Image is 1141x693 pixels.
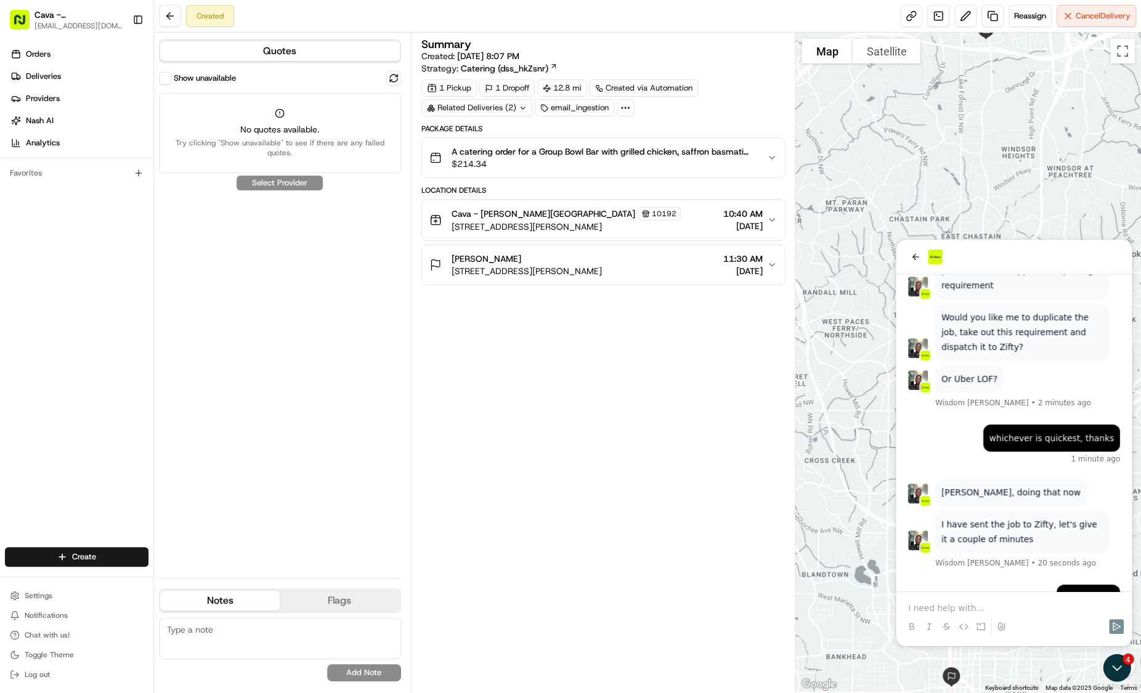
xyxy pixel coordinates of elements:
[35,21,123,31] button: [EMAIL_ADDRESS][DOMAIN_NAME]
[723,220,762,232] span: [DATE]
[25,591,52,601] span: Settings
[5,607,148,624] button: Notifications
[5,163,148,183] div: Favorites
[461,62,548,75] span: Catering (dss_hkZsnr)
[1120,684,1137,691] a: Terms
[421,79,477,97] div: 1 Pickup
[421,62,558,75] div: Strategy:
[5,5,128,34] button: Cava - [PERSON_NAME][GEOGRAPHIC_DATA][EMAIL_ADDRESS][DOMAIN_NAME]
[174,73,236,84] label: Show unavailable
[452,265,602,277] span: [STREET_ADDRESS][PERSON_NAME]
[167,123,393,136] span: No quotes available.
[798,676,839,692] a: Open this area in Google Maps (opens a new window)
[452,208,635,220] span: Cava - [PERSON_NAME][GEOGRAPHIC_DATA]
[590,79,698,97] a: Created via Automation
[537,79,587,97] div: 12.8 mi
[422,245,785,285] button: [PERSON_NAME][STREET_ADDRESS][PERSON_NAME]11:30 AM[DATE]
[452,145,758,158] span: A catering order for a Group Bowl Bar with grilled chicken, saffron basmati white rice, various f...
[160,591,280,610] button: Notes
[26,93,60,104] span: Providers
[723,253,762,265] span: 11:30 AM
[5,666,148,683] button: Log out
[25,630,70,640] span: Chat with us!
[452,253,521,265] span: [PERSON_NAME]
[723,265,762,277] span: [DATE]
[723,208,762,220] span: 10:40 AM
[26,71,61,82] span: Deliveries
[25,610,68,620] span: Notifications
[452,221,681,233] span: [STREET_ADDRESS][PERSON_NAME]
[5,547,148,567] button: Create
[280,591,399,610] button: Flags
[798,676,839,692] img: Google
[421,185,786,195] div: Location Details
[72,551,96,562] span: Create
[1046,684,1113,691] span: Map data ©2025 Google
[26,137,60,148] span: Analytics
[802,39,852,63] button: Show street map
[5,646,148,663] button: Toggle Theme
[652,209,676,219] span: 10192
[1102,652,1135,686] iframe: Open customer support
[852,39,920,63] button: Show satellite imagery
[461,62,558,75] a: Catering (dss_hkZsnr)
[535,99,614,116] div: email_ingestion
[35,9,123,21] button: Cava - [PERSON_NAME][GEOGRAPHIC_DATA]
[422,138,785,177] button: A catering order for a Group Bowl Bar with grilled chicken, saffron basmati white rice, various f...
[25,650,74,660] span: Toggle Theme
[5,89,153,108] a: Providers
[479,79,535,97] div: 1 Dropoff
[1009,5,1052,27] button: Reassign
[25,670,50,679] span: Log out
[422,200,785,240] button: Cava - [PERSON_NAME][GEOGRAPHIC_DATA]10192[STREET_ADDRESS][PERSON_NAME]10:40 AM[DATE]
[1110,39,1135,63] button: Toggle fullscreen view
[1014,10,1046,22] span: Reassign
[896,240,1132,646] iframe: Customer support window
[5,626,148,644] button: Chat with us!
[160,41,400,61] button: Quotes
[5,67,153,86] a: Deliveries
[167,138,393,158] span: Try clicking "Show unavailable" to see if there are any failed quotes.
[5,587,148,604] button: Settings
[421,124,786,134] div: Package Details
[5,44,153,64] a: Orders
[421,39,471,50] h3: Summary
[5,133,153,153] a: Analytics
[421,50,519,62] span: Created:
[421,99,532,116] div: Related Deliveries (2)
[1057,5,1136,27] button: CancelDelivery
[26,49,51,60] span: Orders
[985,684,1038,692] button: Keyboard shortcuts
[1076,10,1131,22] span: Cancel Delivery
